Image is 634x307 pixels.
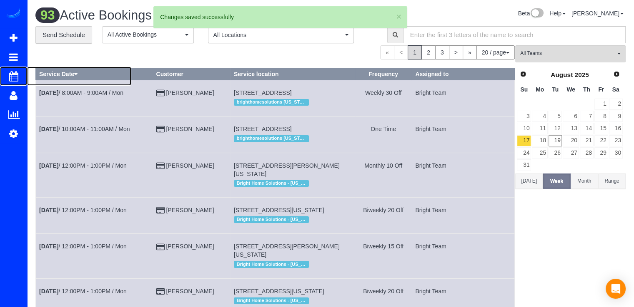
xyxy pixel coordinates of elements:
a: 8 [594,111,608,122]
td: Service location [231,80,355,116]
a: 18 [532,135,547,146]
button: Week [543,173,570,189]
b: [DATE] [39,162,58,169]
a: [DATE]/ 12:00PM - 1:00PM / Mon [39,162,127,169]
a: 7 [580,111,594,122]
span: All Active Bookings [108,30,183,39]
a: [PERSON_NAME] [166,288,214,295]
span: 1 [408,45,422,59]
span: brighthomesolutions [US_STATE] [234,135,309,142]
a: Next [611,69,622,80]
a: 20 [563,135,579,146]
b: [DATE] [39,89,58,96]
span: Thursday [583,86,590,93]
td: Customer [153,234,231,278]
a: 2 [421,45,436,59]
a: 15 [594,123,608,134]
ol: All Locations [208,26,354,43]
span: 93 [35,7,60,23]
a: 31 [517,159,531,171]
i: Credit Card Payment [156,163,165,169]
div: Location [234,97,351,108]
th: Assigned to [412,68,515,80]
td: Service location [231,197,355,233]
td: Frequency [355,116,411,153]
button: Range [598,173,626,189]
h1: Active Bookings [35,8,324,22]
button: 20 / page [476,45,515,59]
button: [DATE] [515,173,543,189]
a: 17 [517,135,531,146]
div: Location [234,214,351,225]
img: New interface [530,8,544,19]
div: Location [234,178,351,189]
span: Wednesday [566,86,575,93]
a: 24 [517,147,531,158]
span: [STREET_ADDRESS] [234,89,291,96]
a: > [449,45,463,59]
a: 27 [563,147,579,158]
ol: All Teams [515,45,626,58]
span: Bright Home Solutions - [US_STATE][GEOGRAPHIC_DATA] [234,216,309,223]
a: Beta [518,10,544,17]
i: Credit Card Payment [156,126,165,132]
a: 29 [594,147,608,158]
a: [PERSON_NAME] [166,89,214,96]
i: Credit Card Payment [156,244,165,250]
a: 14 [580,123,594,134]
a: Help [549,10,566,17]
button: All Active Bookings [102,26,194,43]
td: Customer [153,116,231,153]
i: Credit Card Payment [156,90,165,96]
span: Bright Home Solutions - [US_STATE][GEOGRAPHIC_DATA] [234,180,309,187]
div: Location [234,259,351,270]
a: 22 [594,135,608,146]
td: Schedule date [36,197,153,233]
th: Frequency [355,68,411,80]
a: Prev [517,69,529,80]
a: Send Schedule [35,26,92,44]
a: [PERSON_NAME] [166,207,214,213]
span: Bright Home Solutions - [US_STATE][GEOGRAPHIC_DATA] [234,261,309,267]
td: Assigned to [412,234,515,278]
button: Month [571,173,598,189]
span: brighthomesolutions [US_STATE] [234,99,309,106]
td: Assigned to [412,153,515,197]
a: 16 [609,123,623,134]
span: Bright Home Solutions - [US_STATE][GEOGRAPHIC_DATA] [234,297,309,304]
b: [DATE] [39,207,58,213]
td: Service location [231,234,355,278]
span: [STREET_ADDRESS][PERSON_NAME][US_STATE] [234,162,340,177]
a: 19 [549,135,562,146]
span: Saturday [612,86,619,93]
b: [DATE] [39,243,58,250]
div: Location [234,295,351,306]
div: Location [234,133,351,144]
td: Assigned to [412,197,515,233]
input: Enter the first 3 letters of the name to search [403,26,626,43]
td: Schedule date [36,234,153,278]
a: 23 [609,135,623,146]
th: Customer [153,68,231,80]
span: All Teams [520,50,615,57]
span: « [380,45,394,59]
a: [PERSON_NAME] [571,10,624,17]
a: 25 [532,147,547,158]
td: Customer [153,197,231,233]
a: 5 [549,111,562,122]
span: August [551,71,573,78]
b: [DATE] [39,126,58,132]
div: Changes saved successfully [160,13,400,21]
td: Assigned to [412,80,515,116]
a: 1 [594,99,608,110]
a: Automaid Logo [5,8,22,20]
td: Customer [153,80,231,116]
span: [STREET_ADDRESS][US_STATE] [234,207,324,213]
a: [DATE]/ 12:00PM - 1:00PM / Mon [39,288,127,295]
td: Frequency [355,197,411,233]
a: 11 [532,123,547,134]
span: Friday [598,86,604,93]
td: Service location [231,116,355,153]
a: [DATE]/ 10:00AM - 11:00AM / Mon [39,126,130,132]
td: Frequency [355,153,411,197]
